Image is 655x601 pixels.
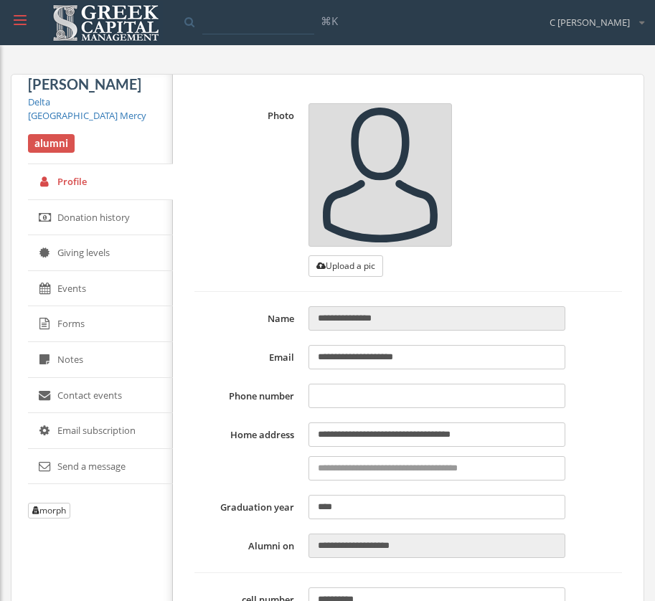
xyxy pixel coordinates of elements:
[28,342,173,378] a: Notes
[28,95,50,108] a: Delta
[194,306,301,331] label: Name
[194,534,301,558] label: Alumni on
[194,422,301,481] label: Home address
[194,384,301,408] label: Phone number
[28,449,173,485] a: Send a message
[28,378,173,414] a: Contact events
[321,14,338,28] span: ⌘K
[308,255,383,277] button: Upload a pic
[28,413,173,449] a: Email subscription
[28,271,173,307] a: Events
[28,235,173,271] a: Giving levels
[194,345,301,369] label: Email
[194,495,301,519] label: Graduation year
[28,503,70,519] button: morph
[540,5,644,29] div: C [PERSON_NAME]
[194,103,301,277] label: Photo
[28,306,173,342] a: Forms
[28,134,75,153] span: alumni
[28,164,173,200] a: Profile
[28,75,141,93] span: [PERSON_NAME]
[28,109,146,122] a: [GEOGRAPHIC_DATA] Mercy
[28,200,173,236] a: Donation history
[550,16,630,29] span: C [PERSON_NAME]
